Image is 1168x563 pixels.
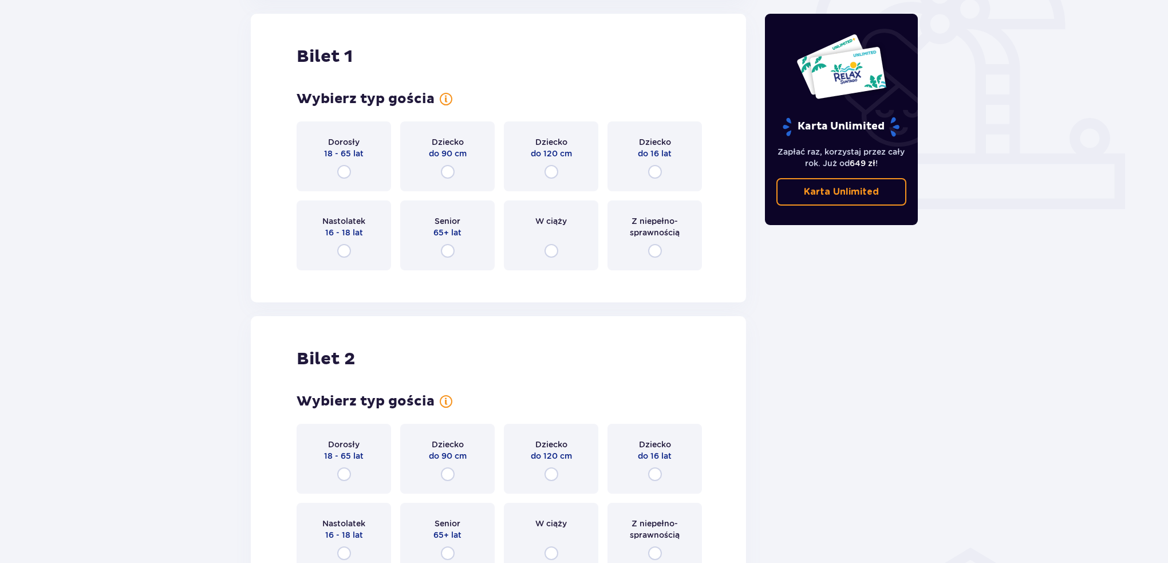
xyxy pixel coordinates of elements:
[535,136,567,148] p: Dziecko
[804,186,879,198] p: Karta Unlimited
[429,148,467,159] p: do 90 cm
[297,90,435,108] p: Wybierz typ gościa
[433,529,461,541] p: 65+ lat
[535,215,567,227] p: W ciąży
[324,148,364,159] p: 18 - 65 lat
[429,450,467,462] p: do 90 cm
[432,136,464,148] p: Dziecko
[639,439,671,450] p: Dziecko
[535,518,567,529] p: W ciąży
[618,215,692,238] p: Z niepełno­sprawnością
[782,117,901,137] p: Karta Unlimited
[328,136,360,148] p: Dorosły
[531,148,572,159] p: do 120 cm
[322,215,365,227] p: Nastolatek
[297,46,353,68] p: Bilet 1
[325,227,363,238] p: 16 - 18 lat
[325,529,363,541] p: 16 - 18 lat
[322,518,365,529] p: Nastolatek
[432,439,464,450] p: Dziecko
[639,136,671,148] p: Dziecko
[776,178,907,206] a: Karta Unlimited
[435,518,460,529] p: Senior
[324,450,364,462] p: 18 - 65 lat
[328,439,360,450] p: Dorosły
[435,215,460,227] p: Senior
[776,146,907,169] p: Zapłać raz, korzystaj przez cały rok. Już od !
[297,348,355,370] p: Bilet 2
[638,148,672,159] p: do 16 lat
[297,393,435,410] p: Wybierz typ gościa
[535,439,567,450] p: Dziecko
[850,159,875,168] span: 649 zł
[531,450,572,462] p: do 120 cm
[433,227,461,238] p: 65+ lat
[618,518,692,541] p: Z niepełno­sprawnością
[638,450,672,462] p: do 16 lat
